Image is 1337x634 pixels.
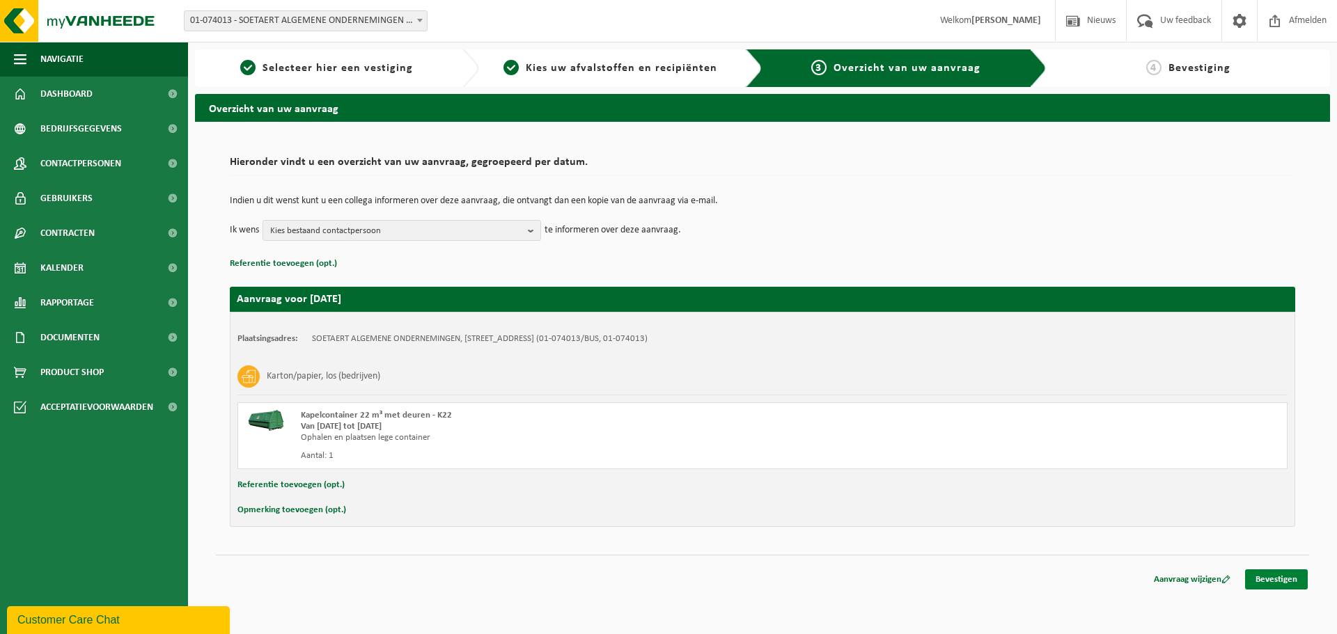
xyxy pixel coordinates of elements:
span: 2 [503,60,519,75]
strong: [PERSON_NAME] [971,15,1041,26]
span: Bevestiging [1168,63,1230,74]
span: Kapelcontainer 22 m³ met deuren - K22 [301,411,452,420]
a: 1Selecteer hier een vestiging [202,60,451,77]
strong: Plaatsingsadres: [237,334,298,343]
iframe: chat widget [7,603,233,634]
a: Bevestigen [1245,569,1308,589]
span: Gebruikers [40,181,93,216]
span: Product Shop [40,355,104,390]
button: Opmerking toevoegen (opt.) [237,501,346,519]
span: Bedrijfsgegevens [40,111,122,146]
img: HK-XK-22-GN-00.png [245,410,287,431]
a: Aanvraag wijzigen [1143,569,1241,589]
span: Kalender [40,251,84,285]
span: 1 [240,60,256,75]
strong: Van [DATE] tot [DATE] [301,422,382,431]
span: Navigatie [40,42,84,77]
button: Referentie toevoegen (opt.) [230,255,337,273]
h2: Overzicht van uw aanvraag [195,94,1330,121]
div: Ophalen en plaatsen lege container [301,432,818,443]
span: 3 [811,60,827,75]
span: 01-074013 - SOETAERT ALGEMENE ONDERNEMINGEN - OOSTENDE [185,11,427,31]
h2: Hieronder vindt u een overzicht van uw aanvraag, gegroepeerd per datum. [230,157,1295,175]
strong: Aanvraag voor [DATE] [237,294,341,305]
span: 4 [1146,60,1162,75]
p: te informeren over deze aanvraag. [545,220,681,241]
button: Kies bestaand contactpersoon [263,220,541,241]
div: Aantal: 1 [301,450,818,461]
span: Acceptatievoorwaarden [40,390,153,425]
span: Kies uw afvalstoffen en recipiënten [526,63,717,74]
p: Indien u dit wenst kunt u een collega informeren over deze aanvraag, die ontvangt dan een kopie v... [230,196,1295,206]
span: Rapportage [40,285,94,320]
span: Selecteer hier een vestiging [263,63,413,74]
td: SOETAERT ALGEMENE ONDERNEMINGEN, [STREET_ADDRESS] (01-074013/BUS, 01-074013) [312,333,648,344]
a: 2Kies uw afvalstoffen en recipiënten [486,60,735,77]
span: Kies bestaand contactpersoon [270,221,522,241]
span: Documenten [40,320,100,355]
span: Overzicht van uw aanvraag [834,63,980,74]
button: Referentie toevoegen (opt.) [237,476,345,494]
span: 01-074013 - SOETAERT ALGEMENE ONDERNEMINGEN - OOSTENDE [184,10,428,31]
p: Ik wens [230,220,259,241]
h3: Karton/papier, los (bedrijven) [267,365,380,388]
span: Contracten [40,216,95,251]
span: Contactpersonen [40,146,121,181]
span: Dashboard [40,77,93,111]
